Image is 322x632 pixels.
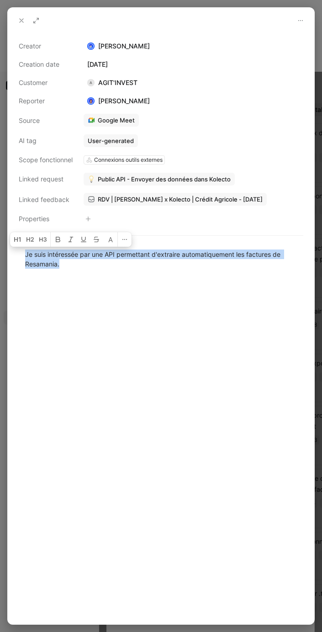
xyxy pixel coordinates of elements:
div: Customer [19,77,73,88]
div: Linked feedback [19,194,73,205]
div: Scope fonctionnel [19,154,73,165]
div: User-generated [88,137,134,145]
div: [DATE] [84,59,303,70]
div: Creation date [19,59,73,70]
div: [PERSON_NAME] [84,41,303,52]
div: Linked request [19,174,73,185]
a: RDV | [PERSON_NAME] x Kolecto | Crédit Agricole - [DATE] [84,193,267,206]
a: Google Meet [84,114,139,127]
img: 💡 [88,175,95,183]
button: 💡Public API - Envoyer des données dans Kolecto [84,173,235,186]
div: [PERSON_NAME] [84,96,153,106]
div: Connexions outils externes [94,155,163,165]
div: Properties [19,213,73,224]
div: AI tag [19,135,73,146]
span: Public API - Envoyer des données dans Kolecto [98,175,231,183]
img: avatar [88,43,94,49]
div: Creator [19,41,73,52]
div: Reporter [19,96,73,106]
button: A [104,232,117,247]
img: avatar [88,98,94,104]
div: Source [19,115,73,126]
div: A [87,79,95,86]
div: AGIT'INVEST [84,77,141,88]
div: Je suis intéressée par une API permettant d'extraire automatiquement les factures de Resamania. [25,250,297,269]
span: RDV | [PERSON_NAME] x Kolecto | Crédit Agricole - [DATE] [98,195,263,203]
